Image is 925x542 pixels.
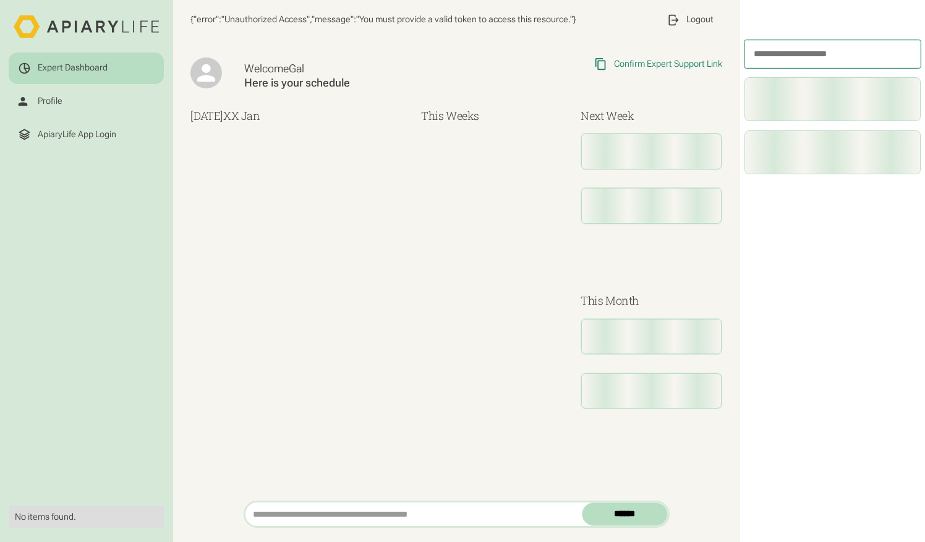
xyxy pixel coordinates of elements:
[657,4,722,35] a: Logout
[244,76,481,90] div: Here is your schedule
[581,108,722,124] h3: Next Week
[9,86,164,117] a: Profile
[686,14,714,25] div: Logout
[614,59,722,70] div: Confirm Expert Support Link
[9,53,164,83] a: Expert Dashboard
[223,108,260,123] span: XX Jan
[9,119,164,150] a: ApiaryLife App Login
[15,512,158,523] div: No items found.
[289,62,304,75] span: Gal
[38,62,108,74] div: Expert Dashboard
[38,96,62,107] div: Profile
[581,292,722,309] h3: This Month
[38,129,116,140] div: ApiaryLife App Login
[421,108,563,124] h3: This Weeks
[190,108,403,124] h3: [DATE]
[244,62,481,75] div: Welcome
[190,14,576,25] span: {"error":"Unauthorized Access","message":"You must provide a valid token to access this resource."}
